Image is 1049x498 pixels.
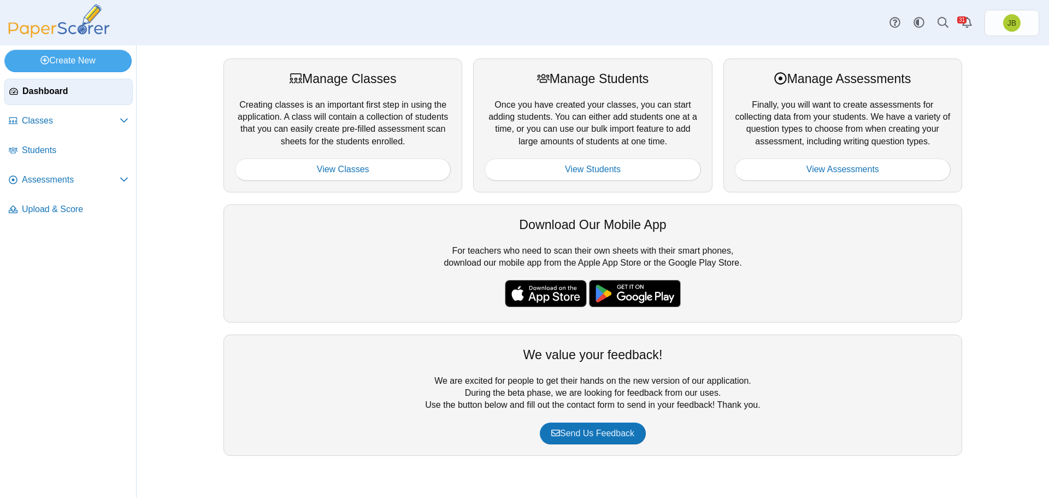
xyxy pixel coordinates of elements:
[235,70,451,87] div: Manage Classes
[485,159,700,180] a: View Students
[235,346,951,364] div: We value your feedback!
[4,30,114,39] a: PaperScorer
[4,167,133,194] a: Assessments
[4,79,133,105] a: Dashboard
[4,4,114,38] img: PaperScorer
[4,50,132,72] a: Create New
[4,108,133,134] a: Classes
[955,11,979,35] a: Alerts
[22,115,120,127] span: Classes
[589,280,681,307] img: google-play-badge.png
[22,85,128,97] span: Dashboard
[735,70,951,87] div: Manage Assessments
[1003,14,1021,32] span: Joel Boyd
[22,203,128,215] span: Upload & Score
[723,58,962,192] div: Finally, you will want to create assessments for collecting data from your students. We have a va...
[485,70,700,87] div: Manage Students
[735,159,951,180] a: View Assessments
[235,159,451,180] a: View Classes
[4,138,133,164] a: Students
[223,204,962,323] div: For teachers who need to scan their own sheets with their smart phones, download our mobile app f...
[4,197,133,223] a: Upload & Score
[223,335,962,456] div: We are excited for people to get their hands on the new version of our application. During the be...
[540,423,646,444] a: Send Us Feedback
[551,429,634,438] span: Send Us Feedback
[473,58,712,192] div: Once you have created your classes, you can start adding students. You can either add students on...
[22,144,128,156] span: Students
[223,58,462,192] div: Creating classes is an important first step in using the application. A class will contain a coll...
[22,174,120,186] span: Assessments
[1007,19,1016,27] span: Joel Boyd
[235,216,951,233] div: Download Our Mobile App
[985,10,1039,36] a: Joel Boyd
[505,280,587,307] img: apple-store-badge.svg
